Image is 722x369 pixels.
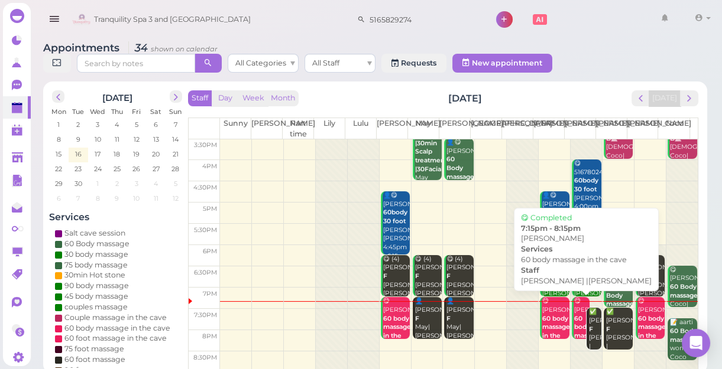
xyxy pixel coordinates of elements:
th: [PERSON_NAME] [627,118,658,139]
span: Thu [111,107,123,116]
th: Coco [658,118,689,139]
b: 60 Body massage [446,155,474,180]
div: couples massage [64,302,128,312]
div: 75 body massage [64,260,128,270]
button: prev [632,90,650,106]
div: 😋 (4) [PERSON_NAME] [PERSON_NAME]|May|[PERSON_NAME]|[PERSON_NAME] 6:15pm - 7:15pm [446,255,474,325]
span: 3:30pm [194,141,217,149]
span: 7pm [203,290,217,298]
div: 😋 (2) [PERSON_NAME] [PERSON_NAME] |[PERSON_NAME] 6:15pm - 7:15pm [542,255,569,333]
span: 10 [93,134,102,145]
span: Tranquility Spa 3 and [GEOGRAPHIC_DATA] [94,3,251,36]
span: 2 [114,178,120,189]
b: F [446,315,451,322]
small: shown on calendar [151,45,218,53]
span: 11 [114,134,121,145]
b: F [415,315,419,322]
span: 1 [56,119,61,130]
div: 😋 Completed [521,213,652,223]
span: 4:30pm [193,184,217,191]
span: 2 [75,119,81,130]
button: Week [239,90,268,106]
b: 60 Body massage [670,283,698,299]
b: 60 Body massage [606,283,634,308]
span: 6 [56,193,62,204]
span: Tue [72,107,84,116]
div: [PERSON_NAME] [521,233,652,244]
th: May [407,118,439,139]
span: 9 [114,193,120,204]
span: 3 [134,178,140,189]
span: 1 [95,178,100,189]
span: 4 [153,178,159,189]
span: 10 [132,193,141,204]
span: 19 [132,149,141,159]
span: 28 [170,164,180,174]
span: 6 [153,119,159,130]
th: [PERSON_NAME] [533,118,564,139]
div: Salt cave session [64,228,125,239]
span: 17 [93,149,102,159]
span: 5 [173,178,179,189]
span: 7 [75,193,81,204]
div: 😋 (4) [PERSON_NAME] [PERSON_NAME]|May|[PERSON_NAME]|[PERSON_NAME] 6:15pm - 7:15pm [383,255,410,325]
div: 👤😋 [PERSON_NAME] [PERSON_NAME] 3:30pm - 4:30pm [446,138,474,216]
span: 8 [95,193,101,204]
span: 3 [95,119,101,130]
span: 14 [171,134,180,145]
span: 22 [54,164,63,174]
div: 30 body massage [64,249,128,260]
b: B盐 [606,135,617,142]
th: Lily [314,118,345,139]
div: 60 body massage in the cave [521,254,652,265]
span: 4 [114,119,120,130]
input: Search customer [365,10,480,29]
span: 5 [134,119,140,130]
span: 7:30pm [194,311,217,319]
th: [PERSON_NAME] [251,118,283,139]
th: [PERSON_NAME] [377,118,408,139]
b: 60 body massage in the cave [383,315,411,348]
span: 24 [93,164,103,174]
span: 8 [56,134,62,145]
span: 12 [132,134,141,145]
div: 60 Body massage [64,239,129,249]
div: 😋 (2) [PERSON_NAME] [PERSON_NAME] |[PERSON_NAME] 6:15pm - 7:15pm [574,255,601,333]
span: Wed [90,107,105,116]
b: Staff [521,266,539,275]
button: [DATE] [649,90,681,106]
th: Sunny [220,118,251,139]
span: 16 [74,149,83,159]
span: 15 [54,149,63,159]
div: 90 body massage [64,280,129,291]
b: B盐 [670,135,681,142]
button: next [170,90,182,103]
div: 60 foot massage in the cave [64,333,167,344]
i: 34 [128,41,218,54]
div: 👤😋 [PERSON_NAME] [PERSON_NAME]|[PERSON_NAME] 4:45pm - 6:15pm [383,191,410,261]
b: 60 body massage in the cave [638,315,666,348]
span: 8pm [202,332,217,340]
th: [PERSON_NAME] [439,118,470,139]
div: 😋 (4) [PERSON_NAME] [PERSON_NAME]|May|[PERSON_NAME]|[PERSON_NAME] 6:15pm - 7:15pm [415,255,442,325]
th: [PERSON_NAME] [595,118,627,139]
b: F [589,325,593,333]
h2: [DATE] [448,92,482,105]
span: All Staff [312,58,339,67]
span: 5pm [203,205,217,213]
h2: [DATE] [102,90,132,103]
th: Lulu [345,118,377,139]
span: Mon [51,107,66,116]
b: F [606,325,610,333]
span: 23 [73,164,83,174]
div: Open Intercom Messenger [682,329,710,357]
a: Requests [381,54,446,73]
button: prev [52,90,64,103]
b: 7:15pm - 8:15pm [521,224,581,233]
input: Search by notes [77,54,195,73]
span: 30 [73,178,83,189]
span: 21 [171,149,180,159]
span: Appointments [43,41,122,54]
span: 20 [151,149,161,159]
div: 👤😋 [PERSON_NAME] May 2:30pm - 4:30pm [415,96,442,208]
